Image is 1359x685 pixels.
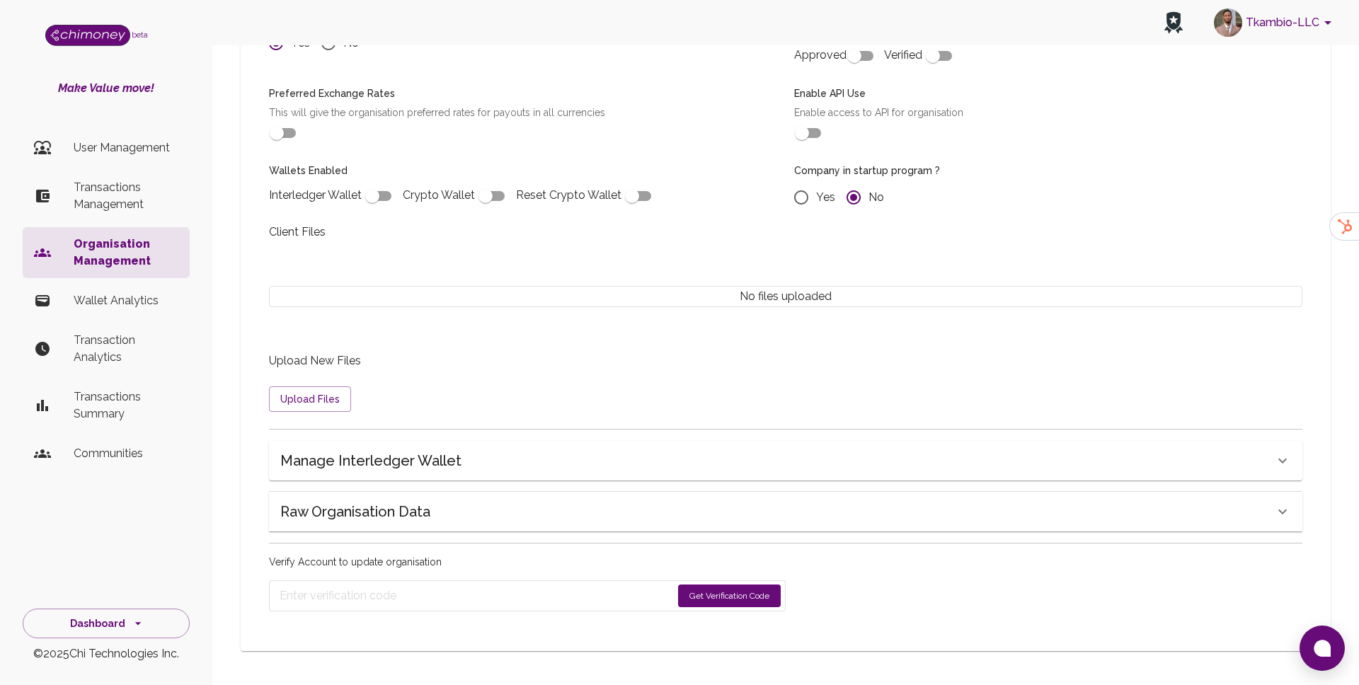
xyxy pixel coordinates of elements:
[269,441,1302,480] div: Manage Interledger Wallet
[794,163,940,179] h6: Company in startup program ?
[794,105,1302,120] p: Enable access to API for organisation
[132,30,148,39] span: beta
[74,139,178,156] p: User Management
[74,332,178,366] p: Transaction Analytics
[280,500,430,523] h6: Raw Organisation Data
[269,105,777,120] p: This will give the organisation preferred rates for payouts in all currencies
[74,445,178,462] p: Communities
[1208,4,1342,41] button: account of current user
[1300,626,1345,671] button: Open chat window
[816,189,835,206] span: Yes
[74,179,178,213] p: Transactions Management
[280,449,461,472] h6: Manage Interledger Wallet
[74,388,178,422] p: Transactions Summary
[678,585,781,607] button: Get Verification Code
[1214,8,1242,37] img: avatar
[794,86,1302,102] h6: Enable API Use
[45,25,130,46] img: Logo
[269,386,351,413] button: Upload Files
[269,163,777,179] h6: Wallets Enabled
[269,86,777,102] h6: Preferred Exchange Rates
[269,492,1302,531] div: Raw Organisation Data
[252,146,777,224] div: Interledger Wallet Crypto Wallet Reset Crypto Wallet
[280,585,672,607] input: Enter verification code
[74,236,178,270] p: Organisation Management
[23,609,190,639] button: Dashboard
[74,292,178,309] p: Wallet Analytics
[269,224,1302,241] p: Client Files
[269,555,786,569] p: Verify Account to update organisation
[740,287,832,306] h6: No files uploaded
[269,352,1302,369] p: Upload New Files
[868,189,884,206] span: No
